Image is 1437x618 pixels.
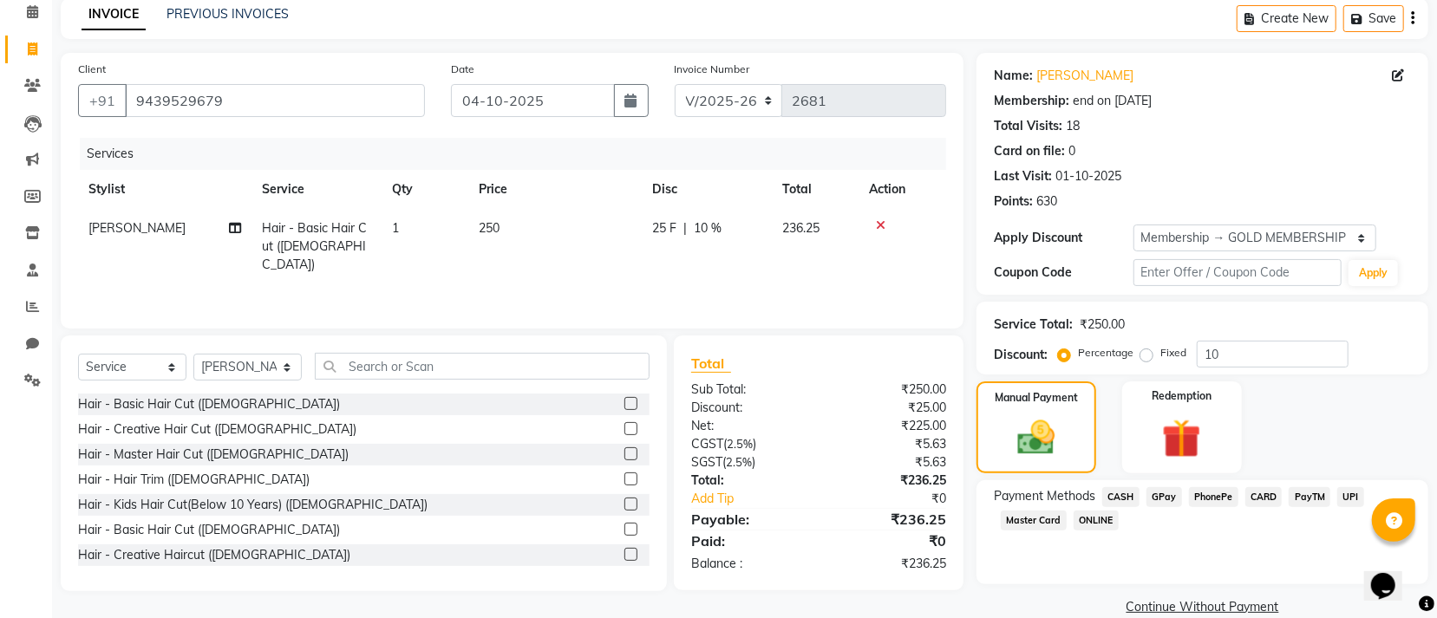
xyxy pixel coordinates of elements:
div: 18 [1066,117,1080,135]
input: Search by Name/Mobile/Email/Code [125,84,425,117]
div: ₹250.00 [819,381,959,399]
div: ₹25.00 [819,399,959,417]
div: 0 [1068,142,1075,160]
iframe: chat widget [1364,549,1420,601]
label: Invoice Number [675,62,750,77]
div: ₹236.25 [819,509,959,530]
div: Sub Total: [678,381,819,399]
div: Hair - Creative Haircut ([DEMOGRAPHIC_DATA]) [78,546,350,564]
div: Hair - Creative Hair Cut ([DEMOGRAPHIC_DATA]) [78,420,356,439]
input: Enter Offer / Coupon Code [1133,259,1342,286]
div: Points: [994,192,1033,211]
div: Service Total: [994,316,1073,334]
a: [PERSON_NAME] [1036,67,1133,85]
div: ₹236.25 [819,472,959,490]
a: PREVIOUS INVOICES [167,6,289,22]
label: Manual Payment [995,390,1078,406]
div: Hair - Basic Hair Cut ([DEMOGRAPHIC_DATA]) [78,521,340,539]
a: Add Tip [678,490,842,508]
span: 2.5% [726,455,752,469]
div: ( ) [678,435,819,453]
label: Client [78,62,106,77]
span: ONLINE [1074,511,1119,530]
div: Membership: [994,92,1069,110]
div: ₹236.25 [819,555,959,573]
div: Balance : [678,555,819,573]
label: Fixed [1160,345,1186,361]
span: Payment Methods [994,487,1095,505]
div: Discount: [994,346,1048,364]
div: Apply Discount [994,229,1133,247]
span: 10 % [694,219,722,237]
div: Coupon Code [994,263,1133,282]
span: 236.25 [782,220,820,236]
th: Total [772,170,859,209]
span: Hair - Basic Hair Cut ([DEMOGRAPHIC_DATA]) [262,220,367,272]
div: Hair - Basic Hair Cut ([DEMOGRAPHIC_DATA]) [78,395,340,413]
div: Card on file: [994,142,1065,160]
label: Redemption [1152,388,1212,404]
th: Price [468,170,642,209]
div: end on [DATE] [1073,92,1152,110]
button: Save [1343,5,1404,32]
div: Hair - Master Hair Cut ([DEMOGRAPHIC_DATA]) [78,446,349,464]
input: Search or Scan [315,353,650,380]
button: +91 [78,84,127,117]
img: _gift.svg [1150,414,1213,463]
th: Service [251,170,382,209]
span: SGST [691,454,722,470]
span: Total [691,355,731,373]
div: Last Visit: [994,167,1052,185]
span: | [683,219,687,237]
div: ₹0 [819,530,959,551]
span: [PERSON_NAME] [88,220,186,236]
span: PhonePe [1189,487,1238,507]
label: Date [451,62,474,77]
div: Total Visits: [994,117,1062,135]
div: ₹225.00 [819,417,959,435]
span: CASH [1102,487,1140,507]
div: Net: [678,417,819,435]
span: CGST [691,436,723,452]
div: ( ) [678,453,819,472]
span: 2.5% [727,437,753,451]
div: ₹5.63 [819,435,959,453]
span: GPay [1146,487,1182,507]
div: Discount: [678,399,819,417]
img: _cash.svg [1006,416,1067,459]
div: 01-10-2025 [1055,167,1121,185]
th: Stylist [78,170,251,209]
span: 25 F [652,219,676,237]
div: ₹0 [842,490,959,508]
a: Continue Without Payment [980,598,1425,616]
div: Hair - Kids Hair Cut(Below 10 Years) ([DEMOGRAPHIC_DATA]) [78,496,428,514]
div: Hair - Hair Trim ([DEMOGRAPHIC_DATA]) [78,471,310,489]
div: Services [80,138,959,170]
div: ₹5.63 [819,453,959,472]
button: Apply [1349,260,1398,286]
div: Name: [994,67,1033,85]
th: Disc [642,170,772,209]
span: 1 [392,220,399,236]
div: Paid: [678,530,819,551]
th: Action [859,170,946,209]
label: Percentage [1078,345,1133,361]
span: 250 [479,220,500,236]
th: Qty [382,170,468,209]
div: Payable: [678,509,819,530]
span: Master Card [1001,511,1067,530]
div: ₹250.00 [1080,316,1125,334]
div: 630 [1036,192,1057,211]
span: UPI [1337,487,1364,507]
button: Create New [1237,5,1336,32]
span: PayTM [1289,487,1330,507]
div: Total: [678,472,819,490]
span: CARD [1245,487,1283,507]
